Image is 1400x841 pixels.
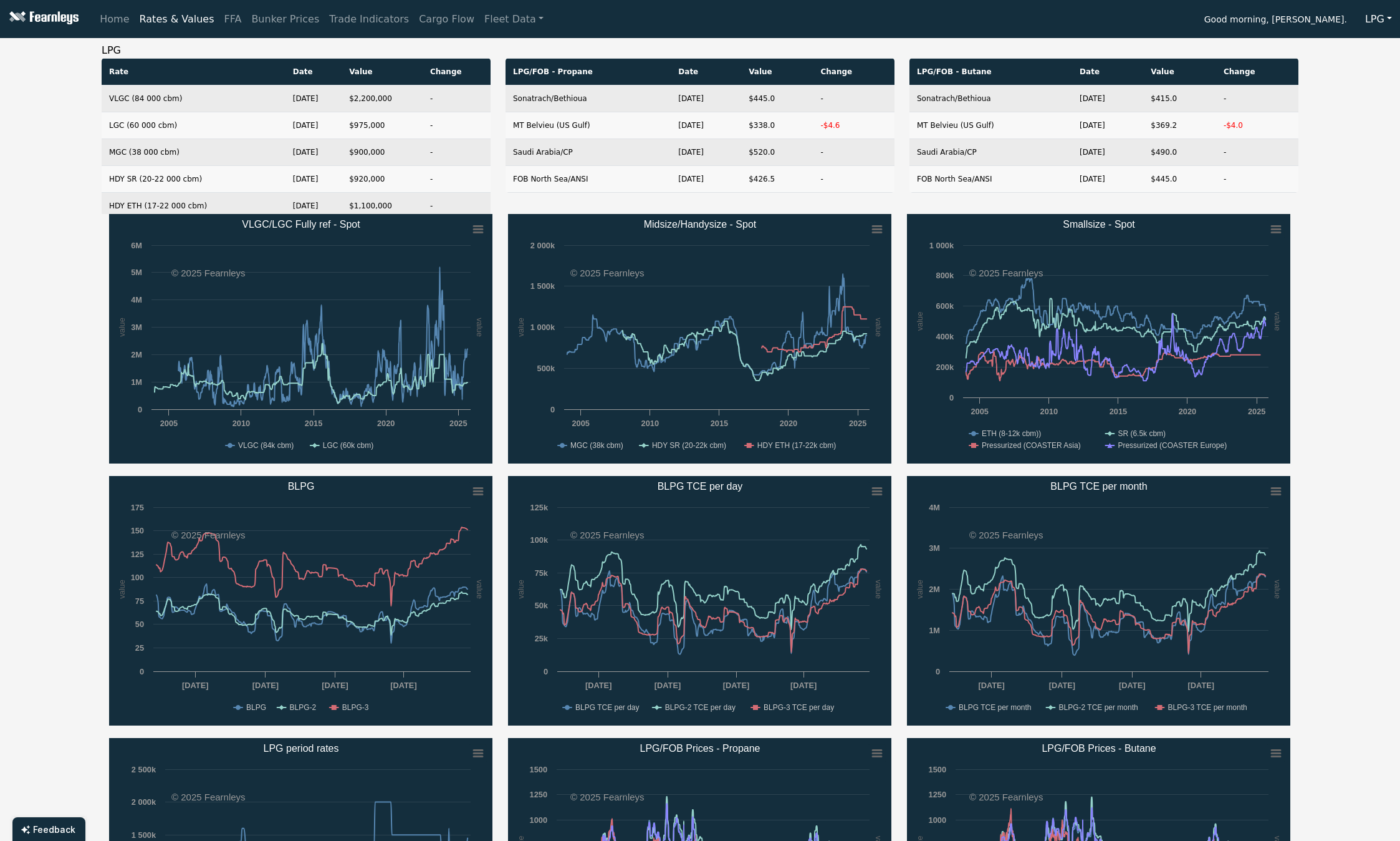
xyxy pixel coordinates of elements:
[936,301,954,311] text: 600k
[423,112,491,139] td: -
[1118,429,1166,438] text: SR (6.5k cbm)
[671,85,741,112] td: [DATE]
[929,585,940,594] text: 2M
[131,526,144,535] text: 150
[475,580,484,599] text: value
[423,85,491,112] td: -
[109,476,492,726] svg: BLPG
[140,667,144,676] text: 0
[929,503,940,512] text: 4M
[909,85,1072,112] td: Sonatrach/Bethioua
[535,601,549,610] text: 50k
[671,166,741,193] td: [DATE]
[936,667,940,676] text: 0
[1072,112,1143,139] td: [DATE]
[323,441,373,450] text: LGC (60k cbm)
[246,703,266,712] text: BLPG
[508,214,891,464] svg: Midsize/Handysize - Spot
[135,596,144,606] text: 75
[929,815,946,825] text: 1000
[813,85,894,112] td: -
[741,139,813,166] td: $520.0
[1063,219,1135,230] text: Smallsize - Spot
[544,667,548,676] text: 0
[1216,139,1298,166] td: -
[414,7,479,32] a: Cargo Flow
[102,85,285,112] td: VLGC (84 000 cbm)
[131,268,142,277] text: 5M
[1143,59,1216,85] th: Value
[929,790,946,799] text: 1250
[506,166,671,193] td: FOB North Sea/ANSI
[423,59,491,85] th: Change
[285,166,342,193] td: [DATE]
[907,214,1290,464] svg: Smallsize - Spot
[131,503,144,512] text: 175
[160,419,178,428] text: 2005
[1273,580,1282,599] text: value
[1216,166,1298,193] td: -
[570,792,645,802] text: © 2025 Fearnleys
[506,112,671,139] td: MT Belvieu (US Gulf)
[929,241,954,250] text: 1 000k
[131,377,142,387] text: 1M
[671,112,741,139] td: [DATE]
[1072,166,1143,193] td: [DATE]
[1143,166,1216,193] td: $445.0
[929,543,940,553] text: 3M
[909,166,1072,193] td: FOB North Sea/ANSI
[1248,407,1265,416] text: 2025
[305,419,322,428] text: 2015
[252,681,279,690] text: [DATE]
[1110,407,1127,416] text: 2015
[131,323,142,332] text: 3M
[813,166,894,193] td: -
[131,295,142,304] text: 4M
[1357,7,1400,31] button: LPG
[909,139,1072,166] td: Saudi Arabia/CP
[929,765,946,774] text: 1500
[342,166,423,193] td: $920,000
[550,405,555,414] text: 0
[102,139,285,166] td: MGC (38 000 cbm)
[342,85,423,112] td: $2,200,000
[506,139,671,166] td: Saudi Arabia/CP
[219,7,247,32] a: FFA
[572,419,589,428] text: 2005
[1049,681,1075,690] text: [DATE]
[324,7,414,32] a: Trade Indicators
[764,703,834,712] text: BLPG-3 TCE per day
[1204,10,1347,31] span: Good morning, [PERSON_NAME].
[285,193,342,220] td: [DATE]
[132,830,156,840] text: 1 500k
[969,792,1043,802] text: © 2025 Fearnleys
[138,405,142,414] text: 0
[813,112,894,139] td: -$4.6
[641,419,659,428] text: 2010
[233,419,250,428] text: 2010
[780,419,797,428] text: 2020
[874,318,883,337] text: value
[530,281,555,291] text: 1 500k
[959,703,1032,712] text: BLPG TCE per month
[757,441,836,450] text: HDY ETH (17-22k cbm)
[741,166,813,193] td: $426.5
[671,139,741,166] td: [DATE]
[423,193,491,220] td: -
[342,703,369,712] text: BLPG-3
[530,241,555,250] text: 2 000k
[423,166,491,193] td: -
[102,193,285,220] td: HDY ETH (17-22 000 cbm)
[909,112,1072,139] td: MT Belvieu (US Gulf)
[1143,112,1216,139] td: $369.2
[132,765,156,774] text: 2 500k
[915,312,924,331] text: value
[285,139,342,166] td: [DATE]
[246,7,324,32] a: Bunker Prices
[95,7,134,32] a: Home
[377,419,395,428] text: 2020
[285,59,342,85] th: Date
[109,214,492,464] svg: VLGC/LGC Fully ref - Spot
[288,481,315,492] text: BLPG
[978,681,1004,690] text: [DATE]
